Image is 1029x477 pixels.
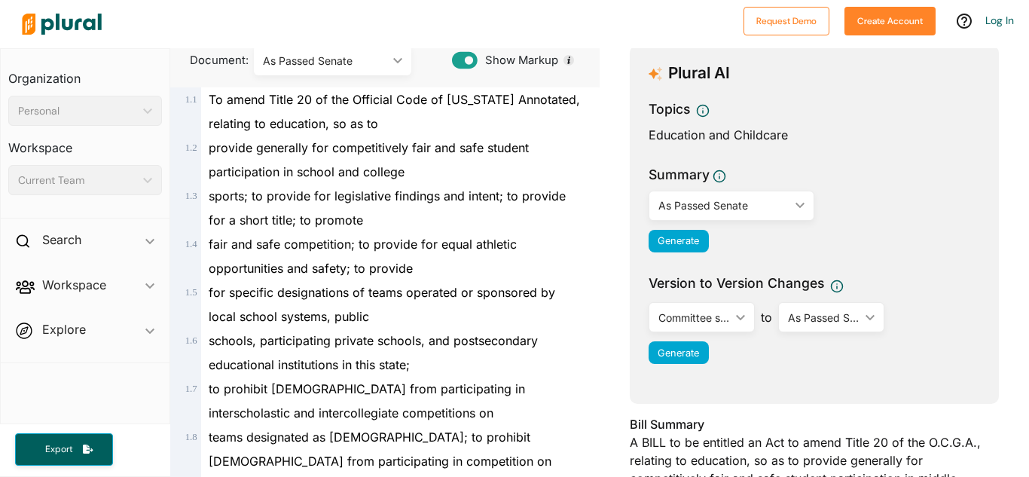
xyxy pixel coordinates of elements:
span: 1 . 1 [185,94,197,105]
div: As Passed Senate [658,197,789,213]
span: fair and safe competition; to provide for equal athletic opportunities and safety; to provide [209,237,517,276]
span: 1 . 4 [185,239,197,249]
h3: Organization [8,57,162,90]
span: 1 . 2 [185,142,197,153]
span: to prohibit [DEMOGRAPHIC_DATA] from participating in interscholastic and intercollegiate competit... [209,381,525,420]
div: Committee sub LC 49 2184S [658,310,730,326]
span: 1 . 3 [185,191,197,201]
span: 1 . 7 [185,384,197,394]
a: Request Demo [744,12,829,28]
a: Create Account [844,12,936,28]
div: As Passed Senate [263,53,387,69]
span: Export [35,443,83,456]
button: Generate [649,230,709,252]
h2: Search [42,231,81,248]
span: 1 . 6 [185,335,197,346]
button: Request Demo [744,7,829,35]
span: provide generally for competitively fair and safe student participation in school and college [209,140,529,179]
span: 1 . 8 [185,432,197,442]
span: 1 . 5 [185,287,197,298]
span: schools, participating private schools, and postsecondary educational institutions in this state; [209,333,538,372]
h3: Summary [649,165,710,185]
span: to [755,308,778,326]
span: To amend Title 20 of the Official Code of [US_STATE] Annotated, relating to education, so as to [209,92,580,131]
button: Create Account [844,7,936,35]
span: Generate [658,235,699,246]
h3: Topics [649,99,690,119]
h3: Workspace [8,126,162,159]
span: Version to Version Changes [649,274,824,293]
a: Log In [985,14,1014,27]
h3: Plural AI [668,64,730,83]
button: Generate [649,341,709,364]
span: teams designated as [DEMOGRAPHIC_DATA]; to prohibit [DEMOGRAPHIC_DATA] from participating in comp... [209,430,551,469]
div: Personal [18,103,137,119]
div: As Passed Senate [788,310,860,326]
h3: Bill Summary [630,415,999,433]
span: Document: [182,52,235,69]
span: Generate [658,347,699,359]
div: Current Team [18,173,137,188]
span: Show Markup [478,52,558,69]
span: sports; to provide for legislative findings and intent; to provide for a short title; to promote [209,188,566,228]
div: Education and Childcare [649,126,980,144]
span: for specific designations of teams operated or sponsored by local school systems, public [209,285,555,324]
button: Export [15,433,113,466]
div: Tooltip anchor [562,54,576,67]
